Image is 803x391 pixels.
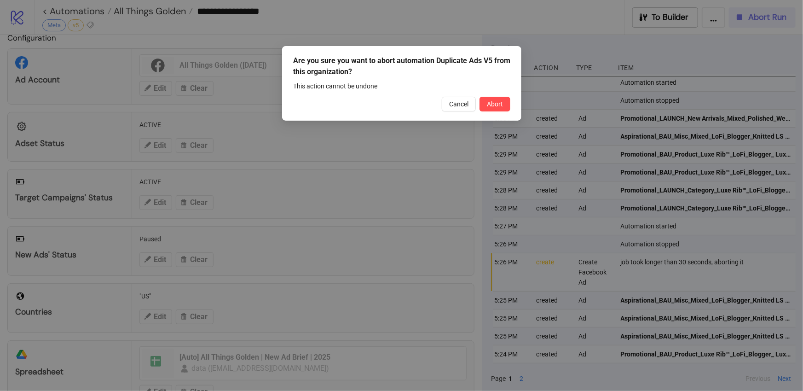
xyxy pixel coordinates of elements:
[487,100,503,108] span: Abort
[449,100,468,108] span: Cancel
[293,55,510,77] div: Are you sure you want to abort automation Duplicate Ads V5 from this organization?
[479,97,510,111] button: Abort
[442,97,476,111] button: Cancel
[293,81,510,91] div: This action cannot be undone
